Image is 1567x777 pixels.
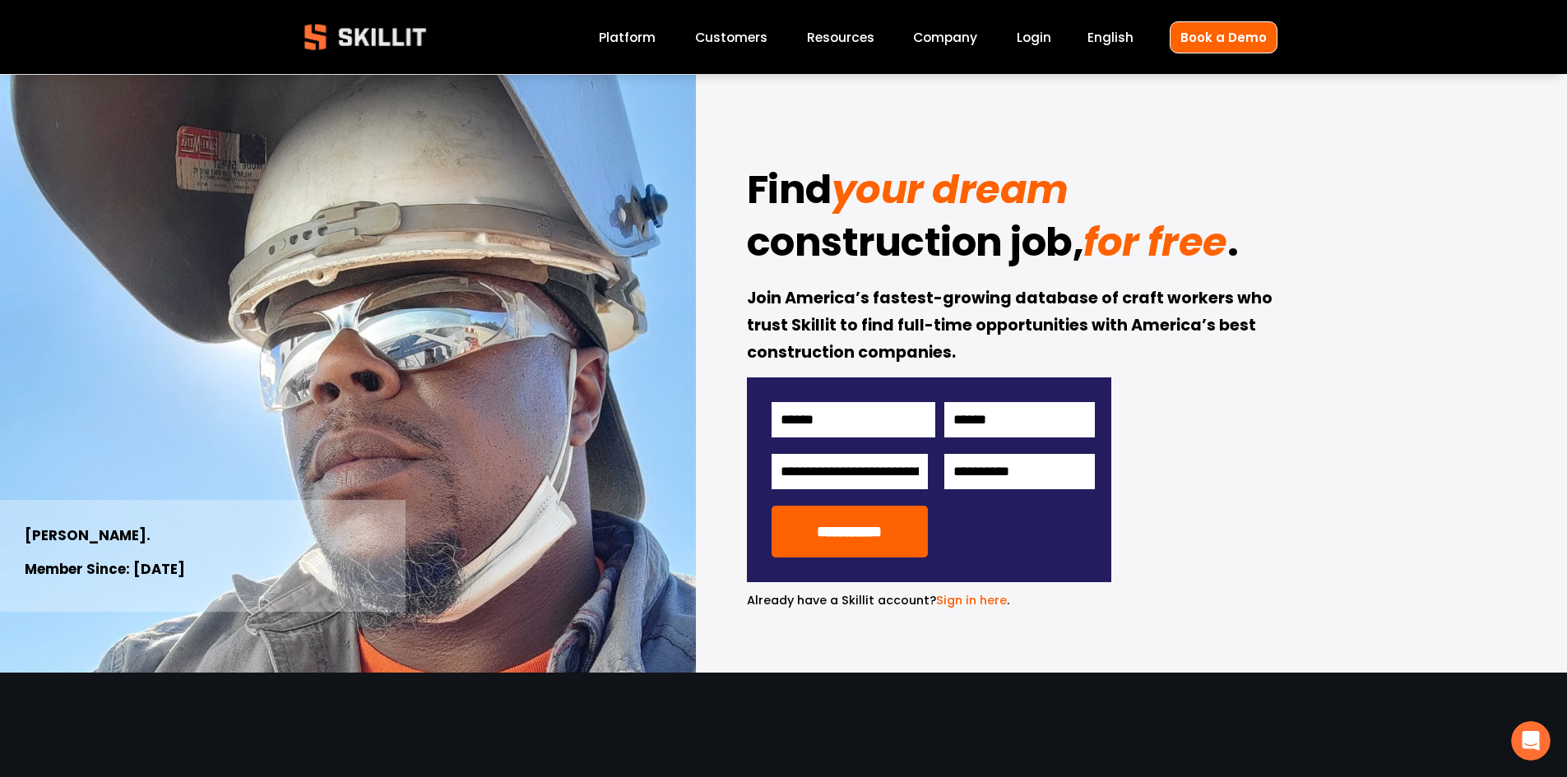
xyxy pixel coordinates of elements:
div: language picker [1087,26,1134,49]
a: Sign in here [936,592,1007,608]
strong: [PERSON_NAME]. [25,525,151,548]
iframe: Intercom live chat [1511,721,1551,761]
a: Login [1017,26,1051,49]
strong: Member Since: [DATE] [25,558,185,582]
strong: Join America’s fastest-growing database of craft workers who trust Skillit to find full-time oppo... [747,286,1276,367]
a: Book a Demo [1170,21,1277,53]
a: Platform [599,26,656,49]
a: folder dropdown [807,26,874,49]
span: Already have a Skillit account? [747,592,936,608]
p: . [747,591,1111,610]
a: Customers [695,26,767,49]
a: Company [913,26,977,49]
strong: . [1227,212,1239,280]
span: Resources [807,28,874,47]
strong: Find [747,160,832,227]
img: Skillit [290,12,440,62]
em: for free [1083,215,1226,270]
strong: construction job, [747,212,1084,280]
span: English [1087,28,1134,47]
em: your dream [832,162,1069,217]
